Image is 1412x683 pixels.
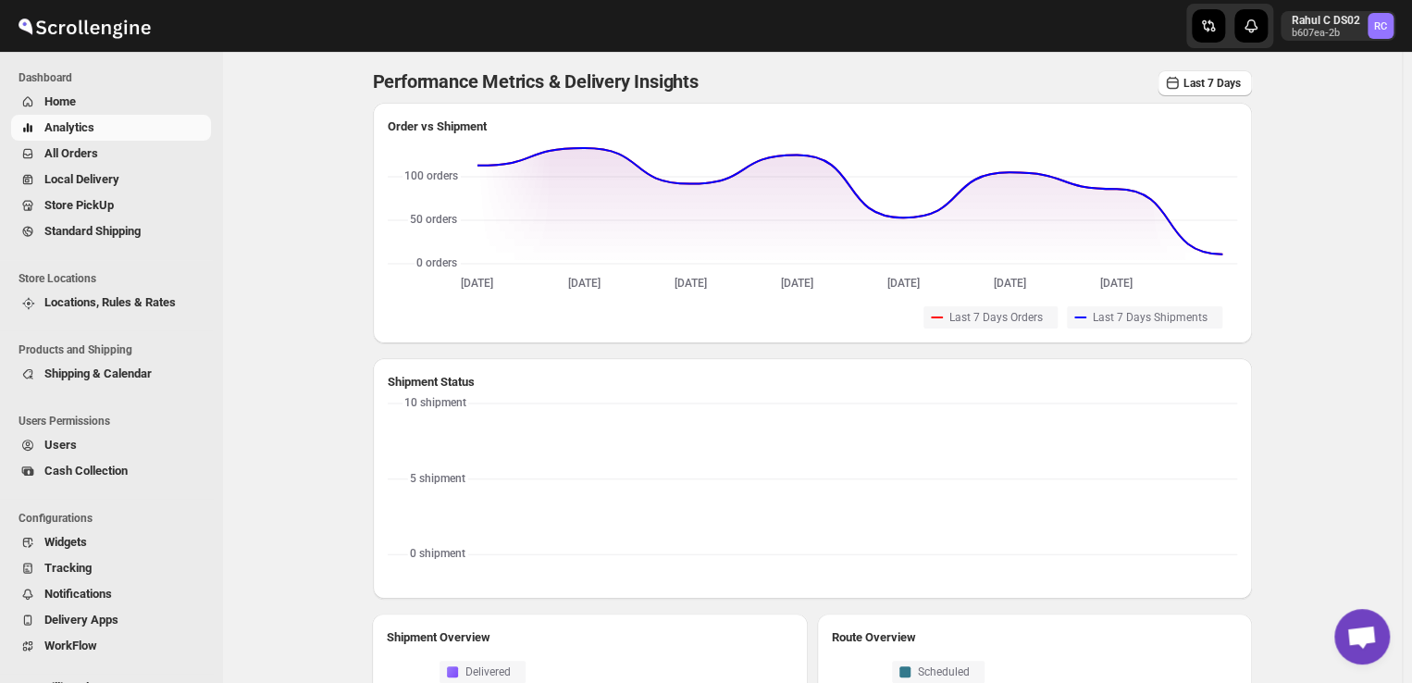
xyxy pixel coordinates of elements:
text: [DATE] [674,277,706,290]
span: Users [44,438,77,452]
p: Performance Metrics & Delivery Insights [373,70,699,98]
button: Widgets [11,529,211,555]
span: Dashboard [19,70,213,85]
text: RC [1374,20,1387,32]
button: Last 7 Days [1158,70,1252,96]
span: Delivered [465,664,511,679]
button: Delivery Apps [11,607,211,633]
button: Delivered [440,661,526,683]
span: Last 7 Days [1183,77,1241,90]
text: [DATE] [993,277,1025,290]
button: Last 7 Days Orders [923,306,1058,329]
button: Analytics [11,115,211,141]
button: Home [11,89,211,115]
span: Last 7 Days Orders [949,310,1043,325]
span: Store Locations [19,271,213,286]
span: Products and Shipping [19,342,213,357]
button: Notifications [11,581,211,607]
span: Delivery Apps [44,613,118,627]
svg: No Data Here Yet [388,399,1237,569]
h2: Shipment Overview [387,628,792,647]
button: All Orders [11,141,211,167]
h2: Shipment Status [388,373,1237,391]
span: Scheduled [918,664,970,679]
span: Cash Collection [44,464,128,478]
span: All Orders [44,146,98,160]
span: WorkFlow [44,639,97,652]
button: WorkFlow [11,633,211,659]
span: Last 7 Days Shipments [1093,310,1208,325]
button: Scheduled [892,661,985,683]
button: Locations, Rules & Rates [11,290,211,316]
span: Notifications [44,587,112,601]
button: Users [11,432,211,458]
span: Locations, Rules & Rates [44,295,176,309]
span: Store PickUp [44,198,114,212]
img: ScrollEngine [15,3,154,49]
text: [DATE] [1099,277,1132,290]
button: Shipping & Calendar [11,361,211,387]
h2: Order vs Shipment [388,118,1237,136]
text: [DATE] [461,277,493,290]
span: Standard Shipping [44,224,141,238]
text: [DATE] [780,277,812,290]
text: 100 orders [404,169,458,182]
span: Shipping & Calendar [44,366,152,380]
text: 0 orders [416,256,457,269]
span: Analytics [44,120,94,134]
text: [DATE] [886,277,919,290]
span: Widgets [44,535,87,549]
button: User menu [1281,11,1395,41]
text: 5 shipment [409,472,464,485]
button: Last 7 Days Shipments [1067,306,1222,329]
span: Home [44,94,76,108]
span: Users Permissions [19,414,213,428]
button: Cash Collection [11,458,211,484]
span: Configurations [19,511,213,526]
text: 10 shipment [404,396,466,409]
button: Tracking [11,555,211,581]
p: b607ea-2b [1292,28,1360,39]
span: Tracking [44,561,92,575]
span: Rahul C DS02 [1368,13,1393,39]
div: Open chat [1334,609,1390,664]
p: Rahul C DS02 [1292,13,1360,28]
text: 50 orders [409,213,456,226]
text: 0 shipment [409,547,464,560]
h2: Route Overview [832,628,1237,647]
text: [DATE] [567,277,600,290]
span: Local Delivery [44,172,119,186]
